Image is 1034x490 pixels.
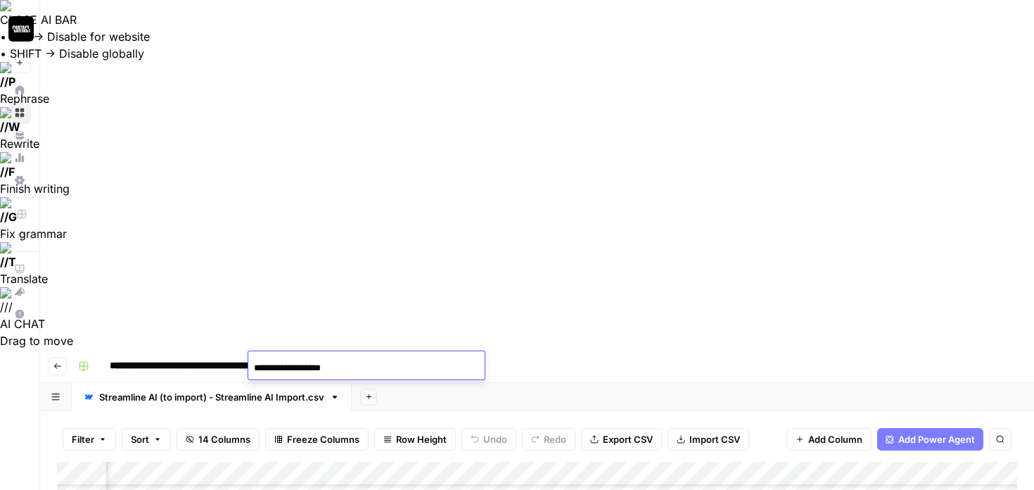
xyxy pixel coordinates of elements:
[72,383,352,411] a: Streamline AI (to import) - Streamline AI Import.csv
[265,428,369,451] button: Freeze Columns
[287,432,359,446] span: Freeze Columns
[689,432,740,446] span: Import CSV
[522,428,575,451] button: Redo
[131,432,149,446] span: Sort
[808,432,862,446] span: Add Column
[396,432,447,446] span: Row Height
[122,428,171,451] button: Sort
[177,428,260,451] button: 14 Columns
[603,432,653,446] span: Export CSV
[63,428,116,451] button: Filter
[877,428,983,451] button: Add Power Agent
[544,432,566,446] span: Redo
[786,428,872,451] button: Add Column
[99,390,324,404] div: Streamline AI (to import) - Streamline AI Import.csv
[72,432,94,446] span: Filter
[581,428,662,451] button: Export CSV
[374,428,456,451] button: Row Height
[198,432,250,446] span: 14 Columns
[461,428,516,451] button: Undo
[668,428,749,451] button: Import CSV
[898,432,975,446] span: Add Power Agent
[483,432,507,446] span: Undo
